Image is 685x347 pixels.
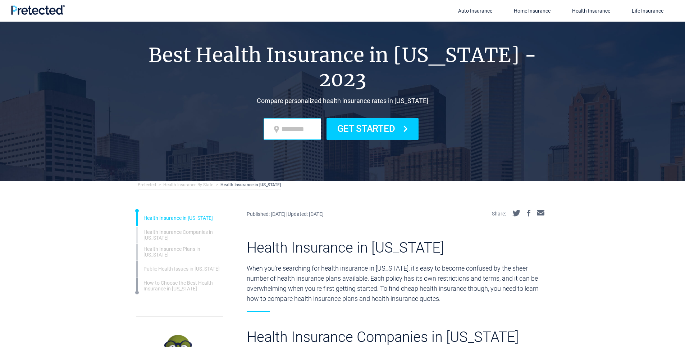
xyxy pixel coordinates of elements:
p: Share: [492,211,506,217]
img: twitter [512,210,521,217]
a: Health Insurance Companies in [US_STATE] [143,229,223,241]
img: facebook [527,210,530,217]
span: Published: [DATE] [247,211,324,217]
a: Health Insurance By State [163,182,213,187]
p: When you're searching for health insurance in [US_STATE], it's easy to become confused by the she... [247,263,548,312]
a: Pretected [138,182,156,187]
a: Health Insurance in [US_STATE] [143,215,213,221]
input: zip code [264,118,321,140]
h3: Health Insurance in [US_STATE] [247,222,548,256]
h2: Compare personalized health insurance rates in [US_STATE] [138,97,548,106]
h1: Best Health Insurance in [US_STATE] - 2023 [138,43,548,91]
a: How to Choose the Best Health Insurance in [US_STATE] [143,280,223,292]
img: Pretected Logo [11,5,65,15]
a: Health Insurance in [US_STATE] [220,182,281,187]
a: Health Insurance Plans in [US_STATE] [143,246,223,258]
button: Get Started [326,118,419,140]
h3: Health Insurance Companies in [US_STATE] [247,312,548,346]
a: Public Health Issues in [US_STATE] [143,266,220,272]
b: | Updated: [DATE] [286,211,324,217]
